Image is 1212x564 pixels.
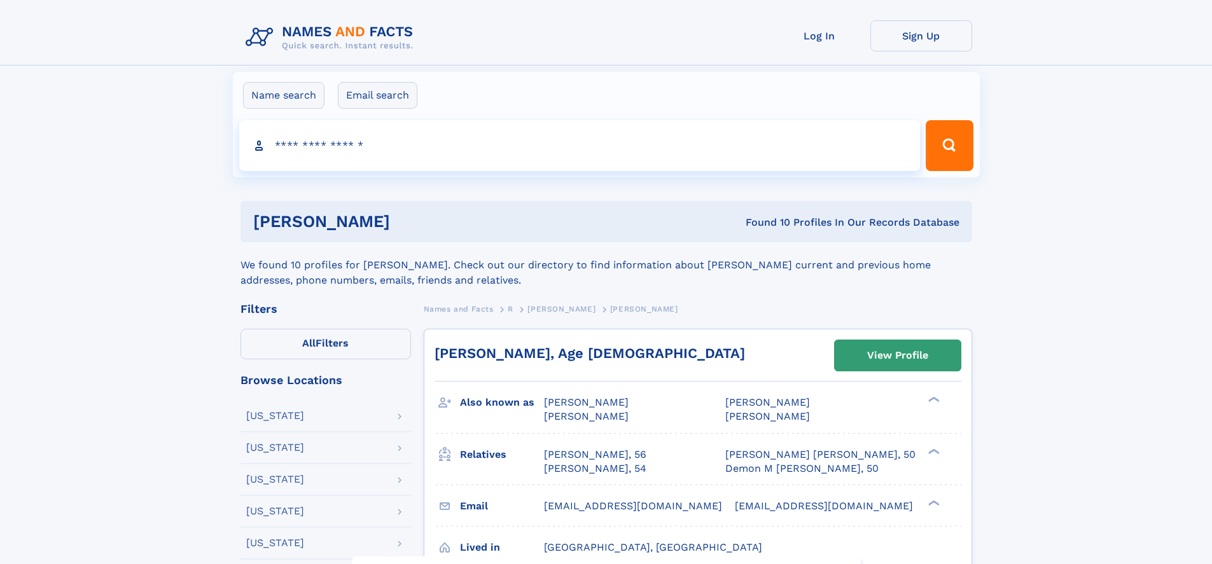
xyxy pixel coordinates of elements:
span: All [302,337,316,349]
span: [EMAIL_ADDRESS][DOMAIN_NAME] [544,500,722,512]
a: Sign Up [870,20,972,52]
a: [PERSON_NAME] [527,301,596,317]
div: [US_STATE] [246,538,304,548]
div: ❯ [925,499,940,507]
a: Demon M [PERSON_NAME], 50 [725,462,879,476]
h3: Lived in [460,537,544,558]
div: ❯ [925,447,940,455]
h1: [PERSON_NAME] [253,214,568,230]
label: Name search [243,82,324,109]
div: [US_STATE] [246,506,304,516]
a: Names and Facts [424,301,494,317]
div: We found 10 profiles for [PERSON_NAME]. Check out our directory to find information about [PERSON... [240,242,972,288]
h3: Email [460,495,544,517]
span: [EMAIL_ADDRESS][DOMAIN_NAME] [735,500,913,512]
div: ❯ [925,395,940,404]
span: [GEOGRAPHIC_DATA], [GEOGRAPHIC_DATA] [544,541,762,553]
span: [PERSON_NAME] [544,410,629,422]
a: [PERSON_NAME], Age [DEMOGRAPHIC_DATA] [435,345,745,361]
label: Filters [240,329,411,359]
button: Search Button [926,120,973,171]
span: [PERSON_NAME] [527,305,596,313]
div: Filters [240,303,411,315]
a: View Profile [835,340,961,371]
div: [US_STATE] [246,443,304,453]
div: Browse Locations [240,375,411,386]
a: [PERSON_NAME] [PERSON_NAME], 50 [725,448,916,462]
div: View Profile [867,341,928,370]
span: [PERSON_NAME] [725,396,810,408]
div: [US_STATE] [246,411,304,421]
h3: Relatives [460,444,544,465]
div: Found 10 Profiles In Our Records Database [568,216,959,230]
span: [PERSON_NAME] [610,305,678,313]
a: [PERSON_NAME], 54 [544,462,646,476]
img: Logo Names and Facts [240,20,424,55]
span: [PERSON_NAME] [725,410,810,422]
a: R [508,301,513,317]
div: [US_STATE] [246,474,304,485]
input: search input [239,120,921,171]
a: Log In [769,20,870,52]
label: Email search [338,82,417,109]
h3: Also known as [460,392,544,413]
a: [PERSON_NAME], 56 [544,448,646,462]
span: R [508,305,513,313]
span: [PERSON_NAME] [544,396,629,408]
